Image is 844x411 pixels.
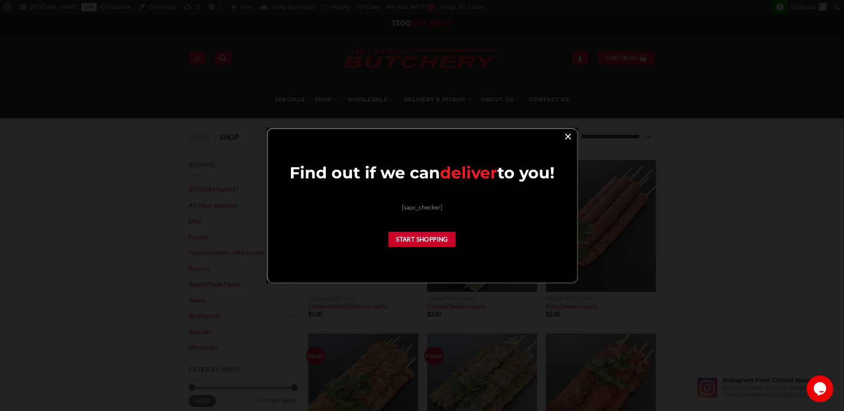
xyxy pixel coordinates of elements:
span: Find out if we can to you! [290,163,554,182]
button: Start Shopping [388,232,456,247]
p: [sapc_checker] [306,202,538,213]
iframe: chat widget [807,375,835,402]
a: × [561,130,574,142]
span: deliver [440,163,497,182]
